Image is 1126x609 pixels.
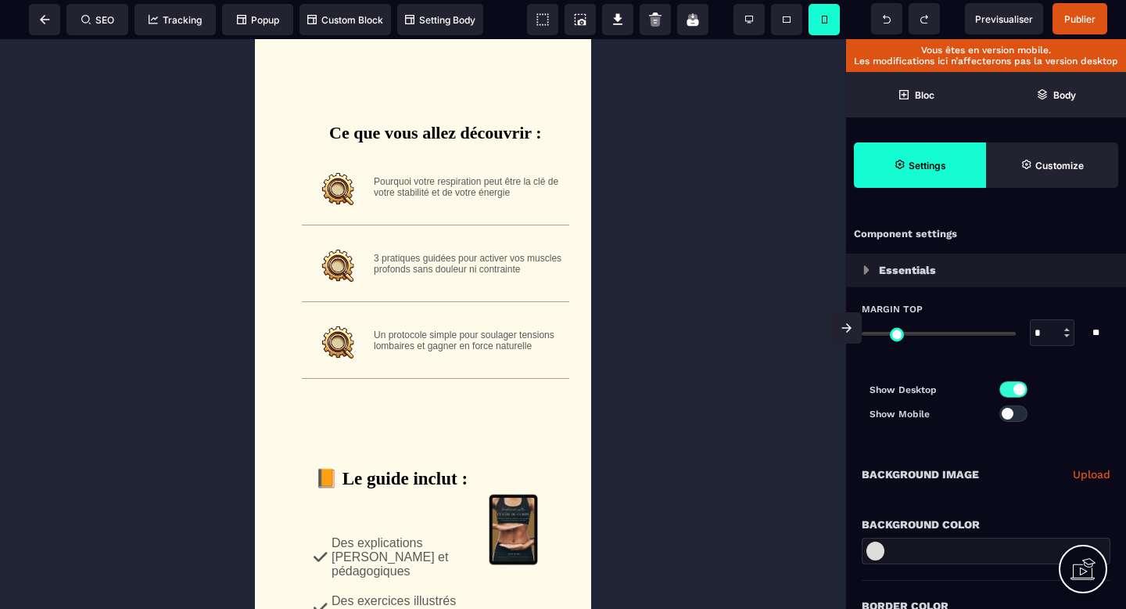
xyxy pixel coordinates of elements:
strong: Body [1053,89,1076,101]
span: Open Blocks [846,72,986,117]
text: Pourquoi votre respiration peut être la clé de votre stabilité et de votre énergie [119,129,314,182]
p: Essentials [879,261,936,279]
p: Background Image [862,465,979,484]
span: Setting Body [405,14,475,26]
span: Tracking [149,14,202,26]
span: View components [527,4,558,35]
p: Show Mobile [870,406,986,422]
img: 63ebf296ee3403b4d88188336a694e8d_2.png [214,446,303,535]
img: bd2dbc017025885eb26d68fd8e748303_1F572D9D-6342-4DA2-91B5-4F1FFF7393A9_copie.PNG [63,206,103,247]
text: 📙 Le guide inclut : [59,416,214,456]
text: Un protocole simple pour soulager tensions lombaires et gagner en force naturelle [119,283,314,335]
span: Open Layer Manager [986,72,1126,117]
span: Margin Top [862,303,923,315]
span: Publier [1064,13,1096,25]
img: bd2dbc017025885eb26d68fd8e748303_1F572D9D-6342-4DA2-91B5-4F1FFF7393A9_copie.PNG [63,129,103,170]
span: Screenshot [565,4,596,35]
span: Previsualiser [975,13,1033,25]
img: bd2dbc017025885eb26d68fd8e748303_1F572D9D-6342-4DA2-91B5-4F1FFF7393A9_copie.PNG [63,283,103,323]
text: Ce que vous allez découvrir : [54,70,307,110]
span: Custom Block [307,14,383,26]
a: Upload [1073,465,1110,484]
text: 3 pratiques guidées pour activer vos muscles profonds sans douleur ni contrainte [119,206,314,258]
strong: Settings [909,160,946,171]
div: Des explications [PERSON_NAME] et pédagogiques [77,497,210,539]
span: Settings [854,142,986,188]
img: loading [863,265,870,275]
strong: Bloc [915,89,934,101]
span: Open Style Manager [986,142,1118,188]
p: Les modifications ici n’affecterons pas la version desktop [854,56,1118,67]
span: SEO [81,14,114,26]
strong: Customize [1035,160,1084,171]
div: Background Color [862,515,1110,534]
p: Vous êtes en version mobile. [854,45,1118,56]
div: Component settings [846,219,1126,250]
span: Popup [237,14,279,26]
p: Show Desktop [870,382,986,398]
span: Preview [965,3,1043,34]
div: Des exercices illustrés et accessibles [77,555,210,583]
